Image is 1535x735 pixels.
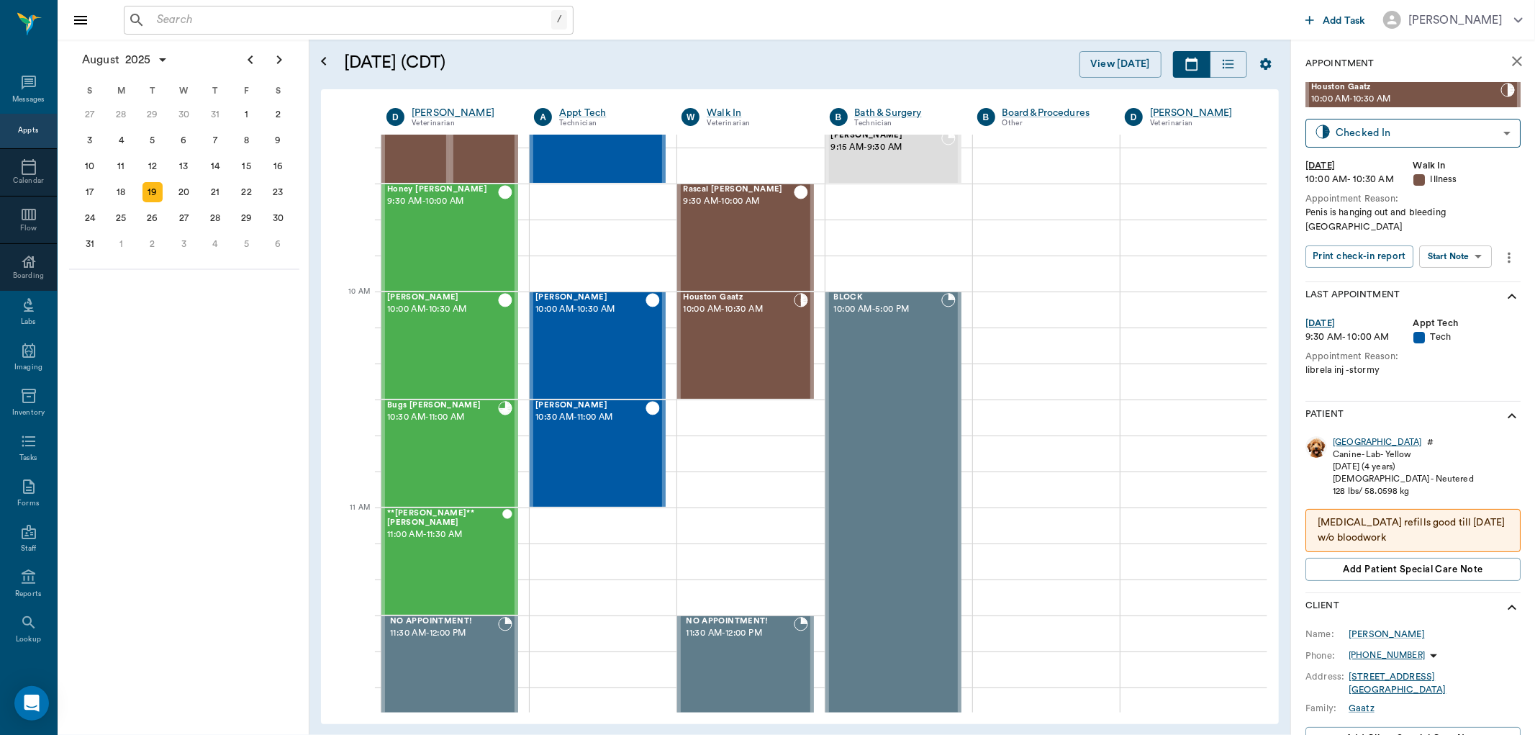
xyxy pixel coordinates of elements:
div: Imaging [14,362,42,373]
span: Houston Gaatz [1311,83,1500,92]
div: Saturday, August 16, 2025 [268,156,288,176]
span: [PERSON_NAME] [535,293,646,302]
div: Monday, August 11, 2025 [111,156,131,176]
div: [DATE] [1305,317,1413,330]
button: View [DATE] [1079,51,1162,78]
div: / [551,10,567,30]
span: Houston Gaatz [683,293,793,302]
div: Name: [1305,628,1349,641]
span: 10:00 AM - 5:00 PM [834,302,941,317]
span: 10:00 AM - 10:30 AM [1311,92,1500,107]
a: Walk In [707,106,807,120]
div: Wednesday, August 6, 2025 [174,130,194,150]
div: F [231,80,263,102]
div: [PERSON_NAME] [1408,12,1503,29]
div: Tuesday, July 29, 2025 [142,104,163,125]
div: Gaatz [1349,702,1375,715]
span: **[PERSON_NAME]** [PERSON_NAME] [387,509,502,528]
div: Appointment Reason: [1305,350,1521,364]
div: Appointment Reason: [1305,192,1521,206]
p: Client [1305,599,1339,616]
div: T [199,80,231,102]
div: Thursday, August 14, 2025 [205,156,225,176]
div: Messages [12,94,45,105]
div: Tuesday, August 5, 2025 [142,130,163,150]
div: Friday, August 8, 2025 [237,130,257,150]
div: Today, Tuesday, August 19, 2025 [142,182,163,202]
div: Wednesday, August 13, 2025 [174,156,194,176]
span: [PERSON_NAME] [387,293,498,302]
div: S [262,80,294,102]
div: BOOKED, 9:15 AM - 9:30 AM [825,130,961,184]
span: [PERSON_NAME] [831,131,941,140]
div: M [106,80,137,102]
span: 9:15 AM - 9:30 AM [831,140,941,155]
div: CHECKED_OUT, 10:00 AM - 10:30 AM [381,292,518,400]
div: D [386,108,404,126]
div: Monday, July 28, 2025 [111,104,131,125]
button: Open calendar [315,34,332,89]
div: Sunday, August 24, 2025 [80,208,100,228]
div: D [1125,108,1143,126]
div: CHECKED_OUT, 11:00 AM - 11:30 AM [381,508,518,615]
span: Bugs [PERSON_NAME] [387,401,498,410]
a: [PERSON_NAME] [412,106,512,120]
div: Wednesday, August 20, 2025 [174,182,194,202]
div: READY_TO_CHECKOUT, 10:30 AM - 11:00 AM [381,400,518,508]
div: Thursday, August 21, 2025 [205,182,225,202]
span: Honey [PERSON_NAME] [387,185,498,194]
div: Saturday, August 30, 2025 [268,208,288,228]
p: Patient [1305,407,1344,425]
button: Next page [265,45,294,74]
span: 11:00 AM - 11:30 AM [387,528,502,542]
div: Checked In [1336,125,1498,141]
a: Appt Tech [559,106,660,120]
a: [PERSON_NAME] [1349,628,1425,641]
span: 10:30 AM - 11:00 AM [535,410,646,425]
div: 9:30 AM - 10:00 AM [1305,330,1413,344]
div: Forms [17,498,39,509]
div: Veterinarian [707,117,807,130]
div: Open Intercom Messenger [14,686,49,721]
span: NO APPOINTMENT! [686,617,793,626]
h5: [DATE] (CDT) [344,51,722,74]
div: [DATE] (4 years) [1333,461,1474,473]
div: Appt Tech [1413,317,1521,330]
svg: show more [1503,288,1521,305]
div: Monday, September 1, 2025 [111,234,131,254]
button: [PERSON_NAME] [1372,6,1534,33]
a: [GEOGRAPHIC_DATA] [1333,436,1421,448]
div: Sunday, August 3, 2025 [80,130,100,150]
div: Tech [1413,330,1521,344]
span: 9:30 AM - 10:00 AM [683,194,793,209]
div: Wednesday, July 30, 2025 [174,104,194,125]
div: librela inj -stormy [1305,364,1521,377]
button: Previous page [236,45,265,74]
div: CHECKED_OUT, 9:30 AM - 10:00 AM [381,184,518,292]
div: Sunday, August 17, 2025 [80,182,100,202]
span: NO APPOINTMENT! [390,617,498,626]
div: Start Note [1428,248,1470,265]
a: Board &Procedures [1002,106,1103,120]
div: BOOKED, 11:30 AM - 12:00 PM [381,615,518,723]
div: Tasks [19,453,37,464]
div: CHECKED_OUT, 9:30 AM - 10:00 AM [677,184,813,292]
button: close [1503,47,1531,76]
div: 128 lbs / 58.0598 kg [1333,485,1474,497]
span: Add patient Special Care Note [1343,562,1482,577]
div: Tuesday, September 2, 2025 [142,234,163,254]
div: CHECKED_IN, 10:00 AM - 10:30 AM [677,292,813,400]
div: Saturday, August 9, 2025 [268,130,288,150]
div: Inventory [12,407,45,418]
div: Walk In [1413,159,1521,173]
div: Tuesday, August 26, 2025 [142,208,163,228]
div: Friday, September 5, 2025 [237,234,257,254]
div: Lookup [16,634,41,645]
div: Saturday, August 23, 2025 [268,182,288,202]
span: 11:30 AM - 12:00 PM [686,626,793,641]
div: Appts [18,125,38,136]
